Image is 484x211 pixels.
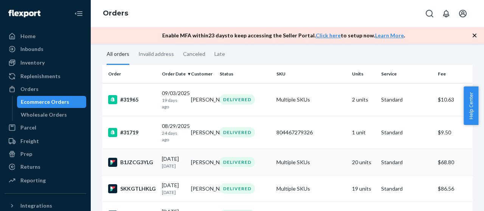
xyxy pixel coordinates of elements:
[162,89,185,110] div: 09/03/2025
[20,85,39,93] div: Orders
[349,116,378,149] td: 1 unit
[214,44,225,64] div: Late
[435,176,480,202] td: $86.56
[5,57,86,69] a: Inventory
[5,122,86,134] a: Parcel
[435,116,480,149] td: $9.50
[5,174,86,186] a: Reporting
[162,163,185,169] p: [DATE]
[97,3,134,25] ol: breadcrumbs
[273,83,349,116] td: Multiple SKUs
[103,9,128,17] a: Orders
[107,44,129,65] div: All orders
[422,6,437,21] button: Open Search Box
[162,122,185,143] div: 08/29/2025
[102,65,159,83] th: Order
[162,32,405,39] p: Enable MFA within 23 days to keep accessing the Seller Portal. to setup now. .
[349,176,378,202] td: 19 units
[5,83,86,95] a: Orders
[188,176,217,202] td: [PERSON_NAME]
[381,159,432,166] p: Standard
[108,95,156,104] div: #31965
[455,6,470,21] button: Open account menu
[188,149,217,176] td: [PERSON_NAME]
[5,135,86,147] a: Freight
[108,158,156,167] div: B1JZCG3YLG
[349,83,378,116] td: 2 units
[188,116,217,149] td: [PERSON_NAME]
[162,130,185,143] p: 24 days ago
[375,32,404,39] a: Learn More
[20,202,52,209] div: Integrations
[273,149,349,176] td: Multiple SKUs
[381,96,432,103] p: Standard
[17,109,87,121] a: Wholesale Orders
[5,148,86,160] a: Prep
[220,183,255,194] div: DELIVERED
[162,155,185,169] div: [DATE]
[378,65,435,83] th: Service
[273,176,349,202] td: Multiple SKUs
[20,177,46,184] div: Reporting
[435,65,480,83] th: Fee
[220,157,255,167] div: DELIVERED
[20,32,36,40] div: Home
[71,6,86,21] button: Close Navigation
[21,98,69,106] div: Ecommerce Orders
[464,86,478,125] button: Help Center
[276,129,346,136] div: 804467279326
[435,149,480,176] td: $68.80
[439,6,454,21] button: Open notifications
[220,127,255,137] div: DELIVERED
[191,71,214,77] div: Customer
[138,44,174,64] div: Invalid address
[20,45,43,53] div: Inbounds
[17,96,87,108] a: Ecommerce Orders
[20,59,45,66] div: Inventory
[20,72,60,80] div: Replenishments
[381,185,432,193] p: Standard
[273,65,349,83] th: SKU
[162,189,185,196] p: [DATE]
[162,182,185,196] div: [DATE]
[162,97,185,110] p: 19 days ago
[20,137,39,145] div: Freight
[316,32,341,39] a: Click here
[108,128,156,137] div: #31719
[183,44,205,64] div: Canceled
[349,65,378,83] th: Units
[381,129,432,136] p: Standard
[108,184,156,193] div: SKKGTLHKLG
[5,70,86,82] a: Replenishments
[159,65,188,83] th: Order Date
[435,83,480,116] td: $10.63
[5,161,86,173] a: Returns
[5,30,86,42] a: Home
[188,83,217,116] td: [PERSON_NAME]
[349,149,378,176] td: 20 units
[5,43,86,55] a: Inbounds
[20,150,32,158] div: Prep
[220,94,255,105] div: DELIVERED
[20,124,36,131] div: Parcel
[20,163,40,171] div: Returns
[217,65,273,83] th: Status
[8,10,40,17] img: Flexport logo
[21,111,67,119] div: Wholesale Orders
